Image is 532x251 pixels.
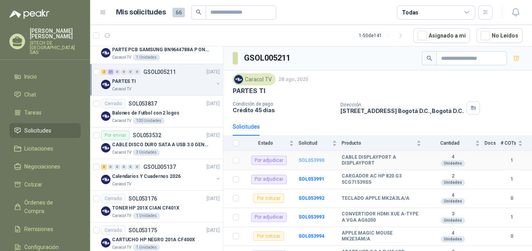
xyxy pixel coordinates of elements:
a: SOL053994 [299,233,324,239]
b: SOL053993 [299,214,324,220]
span: Remisiones [24,225,53,233]
div: 1 - 50 de 141 [359,29,407,42]
a: Inicio [9,69,81,84]
span: Licitaciones [24,144,53,153]
p: [DATE] [206,68,220,76]
a: 3 0 0 0 0 0 GSOL005137[DATE] Company LogoCalendarios Y Cuadernos 2026Caracol TV [101,162,221,187]
h3: GSOL005211 [244,52,291,64]
span: Negociaciones [24,162,60,171]
p: SOL053837 [128,101,157,106]
b: 1 [501,213,523,221]
b: 4 [426,230,480,237]
div: 0 [121,69,127,75]
th: Docs [485,136,501,151]
div: 21 [108,69,114,75]
p: SOL053175 [128,228,157,233]
p: Caracol TV [112,149,131,156]
b: 1 [501,176,523,183]
p: Caracol TV [112,54,131,61]
div: 0 [108,164,114,170]
p: 28 ago, 2025 [279,76,308,83]
img: Company Logo [101,175,110,184]
div: 0 [128,164,134,170]
a: CerradoSOL053176[DATE] Company LogoTONER HP 201X CIAN CF401XCaracol TV1 Unidades [90,191,223,222]
div: Cerrado [101,194,125,203]
span: Tareas [24,108,42,117]
div: Por cotizar [253,194,284,203]
div: Por adjudicar [251,175,287,184]
div: Unidades [441,236,465,242]
span: Inicio [24,72,37,81]
img: Company Logo [101,111,110,121]
b: 1 [501,157,523,164]
img: Company Logo [101,48,110,57]
b: CABLE DISPLAYPORT A DISPLAYPORT [342,154,421,167]
p: PARTES TI [112,78,136,85]
p: Crédito 45 días [233,107,334,113]
a: Chat [9,87,81,102]
b: APPLE MAGIC MOUSE MK2E3AM/A [342,230,421,242]
div: Por adjudicar [251,213,287,222]
p: SITECH DE [GEOGRAPHIC_DATA] SAS [30,41,81,55]
span: # COTs [501,140,516,146]
th: Cantidad [426,136,485,151]
th: Estado [244,136,299,151]
div: 3 [101,164,107,170]
img: Company Logo [234,75,243,84]
a: Órdenes de Compra [9,195,81,219]
b: CONVERTIDOR HDMI XUE A-TYPE A VGA AG6200 [342,211,421,223]
a: SOL053992 [299,195,324,201]
span: Chat [24,90,36,99]
b: CARGADOR AC HP 820 G3 5CG71539SS [342,173,421,185]
span: 66 [172,8,185,17]
p: CARTUCHO HP NEGRO 201A CF400X [112,236,195,244]
b: 2 [426,173,480,179]
div: 0 [134,164,140,170]
p: Balones de Futbol con 2 logos [112,109,179,117]
img: Company Logo [101,238,110,247]
span: Estado [244,140,288,146]
div: Unidades [441,217,465,224]
button: Asignado a mi [413,28,470,43]
div: 0 [134,69,140,75]
a: Negociaciones [9,159,81,174]
p: Dirección [340,102,463,108]
div: Caracol TV [233,74,275,85]
span: Producto [342,140,415,146]
th: # COTs [501,136,532,151]
img: Company Logo [101,206,110,216]
p: [DATE] [206,132,220,139]
img: Logo peakr [9,9,49,19]
a: SOL053991 [299,176,324,182]
th: Producto [342,136,426,151]
p: PARTE PCB SAMSUNG BN9644788A P ONECONNE [112,46,210,54]
div: Unidades [441,198,465,204]
div: 1 Unidades [133,54,160,61]
div: Unidades [441,179,465,186]
p: [PERSON_NAME] [PERSON_NAME] [30,28,81,39]
img: Company Logo [101,143,110,152]
h1: Mis solicitudes [116,7,166,18]
div: 1 Unidades [133,244,160,251]
p: CABLE DISCO DURO SATA A USB 3.0 GENERICO [112,141,210,149]
a: 2 21 0 0 0 0 GSOL005211[DATE] Company LogoPARTES TICaracol TV [101,67,221,92]
p: [DATE] [206,195,220,203]
div: 1 Unidades [133,213,160,219]
span: Órdenes de Compra [24,198,73,215]
div: 0 [121,164,127,170]
a: Tareas [9,105,81,120]
p: [DATE] [206,163,220,171]
a: Licitaciones [9,141,81,156]
a: Solicitudes [9,123,81,138]
p: TONER HP 201X CIAN CF401X [112,204,179,212]
p: Caracol TV [112,244,131,251]
a: Cotizar [9,177,81,192]
p: SOL053176 [128,196,157,201]
p: Caracol TV [112,86,131,92]
b: 0 [501,233,523,240]
a: CerradoSOL053837[DATE] Company LogoBalones de Futbol con 2 logosCaracol TV100 Unidades [90,96,223,127]
p: GSOL005137 [143,164,176,170]
p: Condición de pago [233,101,334,107]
